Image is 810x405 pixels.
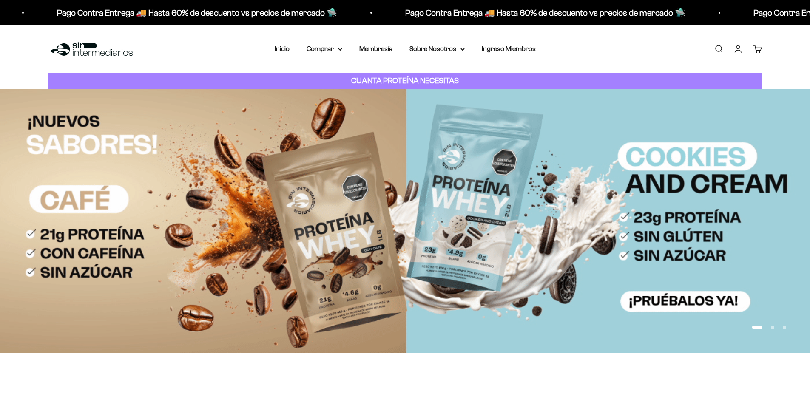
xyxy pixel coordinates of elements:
[359,45,392,52] a: Membresía
[482,45,536,52] a: Ingreso Miembros
[378,6,659,20] p: Pago Contra Entrega 🚚 Hasta 60% de descuento vs precios de mercado 🛸
[351,76,459,85] strong: CUANTA PROTEÍNA NECESITAS
[409,43,465,54] summary: Sobre Nosotros
[30,6,310,20] p: Pago Contra Entrega 🚚 Hasta 60% de descuento vs precios de mercado 🛸
[307,43,342,54] summary: Comprar
[275,45,290,52] a: Inicio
